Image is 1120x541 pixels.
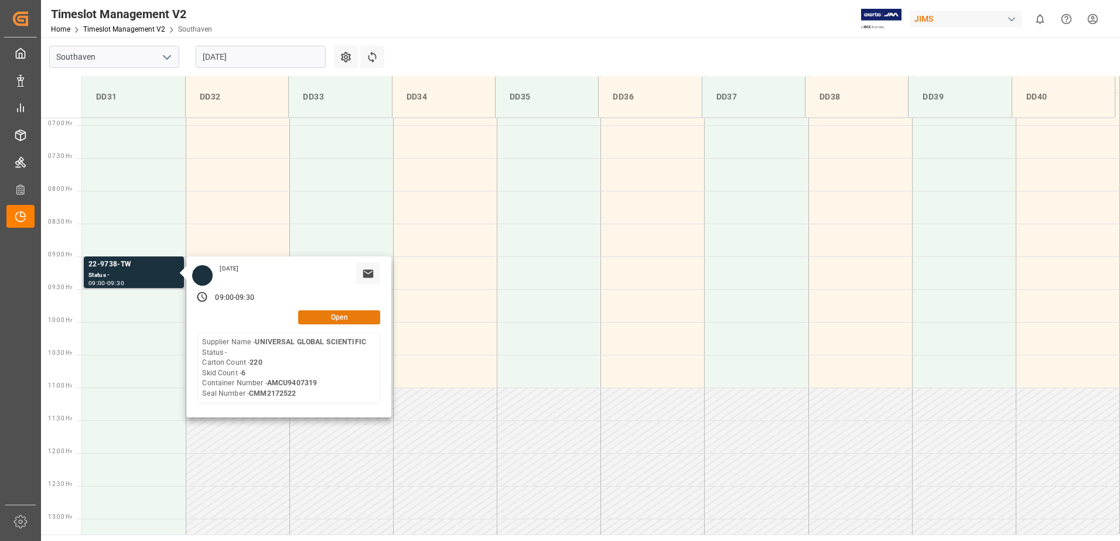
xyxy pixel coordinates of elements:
[48,448,72,454] span: 12:00 Hr
[235,293,254,303] div: 09:30
[250,358,262,367] b: 220
[712,86,795,108] div: DD37
[105,280,107,286] div: -
[91,86,176,108] div: DD31
[196,46,326,68] input: DD.MM.YYYY
[234,293,235,303] div: -
[48,317,72,323] span: 10:00 Hr
[48,120,72,126] span: 07:00 Hr
[861,9,902,29] img: Exertis%20JAM%20-%20Email%20Logo.jpg_1722504956.jpg
[249,389,296,398] b: CMM2172522
[48,481,72,487] span: 12:30 Hr
[88,270,179,280] div: Status -
[298,310,380,324] button: Open
[402,86,486,108] div: DD34
[49,46,179,68] input: Type to search/select
[48,415,72,422] span: 11:30 Hr
[48,350,72,356] span: 10:30 Hr
[48,153,72,159] span: 07:30 Hr
[51,25,70,33] a: Home
[608,86,692,108] div: DD36
[51,5,212,23] div: Timeslot Management V2
[1022,86,1105,108] div: DD40
[202,337,366,399] div: Supplier Name - Status - Carton Count - Skid Count - Container Number - Seal Number -
[255,338,366,346] b: UNIVERSAL GLOBAL SCIENTIFIC
[48,513,72,520] span: 13:00 Hr
[88,280,105,286] div: 09:00
[195,86,279,108] div: DD32
[215,293,234,303] div: 09:00
[298,86,382,108] div: DD33
[48,218,72,225] span: 08:30 Hr
[158,48,175,66] button: open menu
[815,86,899,108] div: DD38
[107,280,124,286] div: 09:30
[88,259,179,270] div: 22-9738-TW
[216,265,243,273] div: [DATE]
[83,25,165,33] a: Timeslot Management V2
[48,284,72,290] span: 09:30 Hr
[918,86,1002,108] div: DD39
[505,86,589,108] div: DD35
[48,186,72,192] span: 08:00 Hr
[48,251,72,258] span: 09:00 Hr
[267,379,317,387] b: AMCU9407319
[241,369,245,377] b: 6
[48,382,72,389] span: 11:00 Hr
